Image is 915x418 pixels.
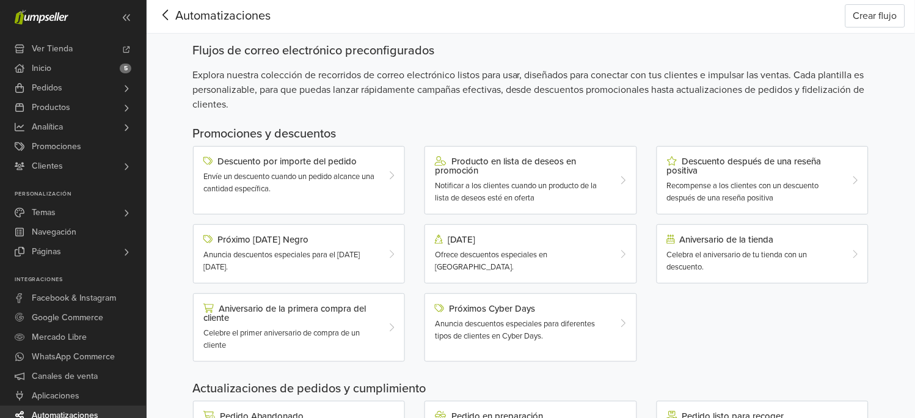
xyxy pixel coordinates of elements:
div: Descuento después de una reseña positiva [667,156,841,175]
span: Productos [32,98,70,117]
span: Canales de venta [32,367,98,386]
span: Explora nuestra colección de recorridos de correo electrónico listos para usar, diseñados para co... [192,68,869,112]
span: Mercado Libre [32,328,87,347]
span: 5 [120,64,131,73]
span: Pedidos [32,78,62,98]
h5: Actualizaciones de pedidos y cumplimiento [192,381,869,396]
span: Facebook & Instagram [32,288,116,308]
div: Flujos de correo electrónico preconfigurados [192,43,869,58]
div: Aniversario de la tienda [667,235,841,244]
h5: Promociones y descuentos [192,127,869,141]
div: Próximo [DATE] Negro [203,235,377,244]
span: Anuncia descuentos especiales para el [DATE][DATE]. [203,250,360,272]
p: Integraciones [15,276,146,284]
div: Aniversario de la primera compra del cliente [203,304,377,323]
span: Google Commerce [32,308,103,328]
span: Páginas [32,242,61,262]
span: Analítica [32,117,63,137]
span: Notificar a los clientes cuando un producto de la lista de deseos esté en oferta [435,181,597,203]
span: Recompense a los clientes con un descuento después de una reseña positiva [667,181,819,203]
div: Producto en lista de deseos en promoción [435,156,609,175]
span: Navegación [32,222,76,242]
span: Ver Tienda [32,39,73,59]
span: Inicio [32,59,51,78]
span: Ofrece descuentos especiales en [GEOGRAPHIC_DATA]. [435,250,547,272]
div: Próximos Cyber Days [435,304,609,313]
span: Clientes [32,156,63,176]
span: WhatsApp Commerce [32,347,115,367]
span: Anuncia descuentos especiales para diferentes tipos de clientes en Cyber Days. [435,319,595,341]
span: Promociones [32,137,81,156]
span: Temas [32,203,56,222]
span: Celebra el aniversario de tu tienda con un descuento. [667,250,807,272]
span: Envíe un descuento cuando un pedido alcance una cantidad específica. [203,172,374,194]
span: Celebre el primer aniversario de compra de un cliente [203,328,360,350]
span: Automatizaciones [156,7,252,25]
span: Aplicaciones [32,386,79,406]
div: [DATE] [435,235,609,244]
div: Descuento por importe del pedido [203,156,377,166]
p: Personalización [15,191,146,198]
button: Crear flujo [845,4,905,28]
